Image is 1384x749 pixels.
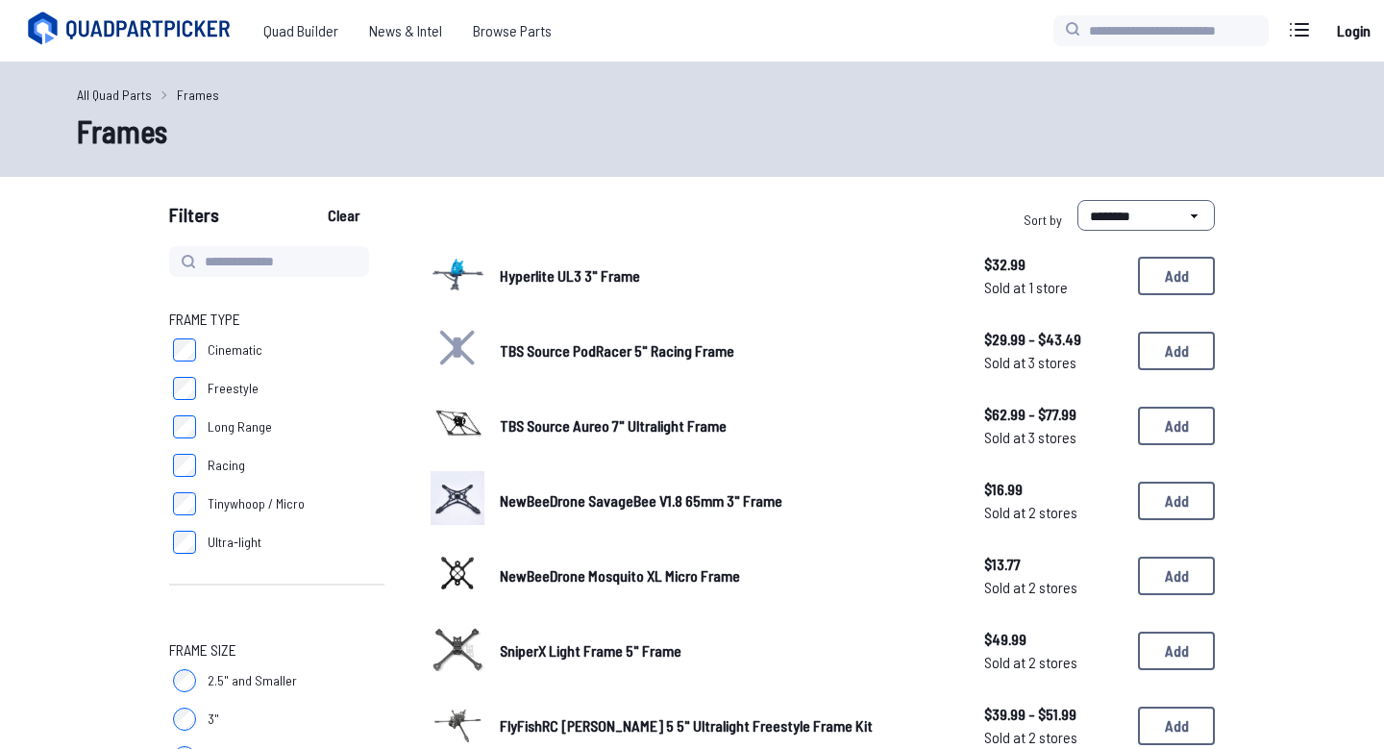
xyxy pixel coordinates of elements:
span: Freestyle [208,379,259,398]
h1: Frames [77,108,1307,154]
span: TBS Source PodRacer 5" Racing Frame [500,341,734,360]
button: Add [1138,407,1215,445]
a: image [431,621,484,681]
img: image [431,471,484,525]
select: Sort by [1077,200,1215,231]
span: Frame Type [169,308,240,331]
span: Frame Size [169,638,236,662]
input: 3" [173,708,196,731]
a: NewBeeDrone SavageBee V1.8 65mm 3" Frame [500,489,953,512]
span: SniperX Light Frame 5" Frame [500,641,681,660]
img: image [431,621,484,675]
span: Long Range [208,417,272,437]
a: News & Intel [354,12,457,50]
a: image [431,471,484,531]
button: Clear [311,200,376,231]
img: image [431,246,484,300]
span: Filters [169,200,219,238]
input: Freestyle [173,377,196,400]
a: FlyFishRC [PERSON_NAME] 5 5" Ultralight Freestyle Frame Kit [500,714,953,737]
button: Add [1138,257,1215,295]
a: TBS Source Aureo 7" Ultralight Frame [500,414,953,437]
span: TBS Source Aureo 7" Ultralight Frame [500,416,727,435]
input: Racing [173,454,196,477]
span: $39.99 - $51.99 [984,703,1123,726]
a: Quad Builder [248,12,354,50]
span: Sold at 2 stores [984,651,1123,674]
input: Cinematic [173,338,196,362]
button: Add [1138,482,1215,520]
button: Add [1138,332,1215,370]
span: Sold at 1 store [984,276,1123,299]
span: Hyperlite UL3 3" Frame [500,266,640,285]
input: Long Range [173,415,196,438]
a: NewBeeDrone Mosquito XL Micro Frame [500,564,953,587]
input: Tinywhoop / Micro [173,492,196,515]
img: image [431,396,484,450]
span: Sold at 3 stores [984,351,1123,374]
input: 2.5" and Smaller [173,669,196,692]
span: NewBeeDrone Mosquito XL Micro Frame [500,566,740,585]
span: Sort by [1024,212,1062,228]
span: 3" [208,710,219,729]
span: NewBeeDrone SavageBee V1.8 65mm 3" Frame [500,491,782,510]
input: Ultra-light [173,531,196,554]
span: $62.99 - $77.99 [984,403,1123,426]
span: Sold at 3 stores [984,426,1123,449]
a: Frames [177,85,219,105]
a: TBS Source PodRacer 5" Racing Frame [500,339,953,362]
span: Tinywhoop / Micro [208,494,305,513]
a: All Quad Parts [77,85,152,105]
a: image [431,396,484,456]
span: $29.99 - $43.49 [984,328,1123,351]
span: $16.99 [984,478,1123,501]
span: Ultra-light [208,533,261,552]
span: Sold at 2 stores [984,576,1123,599]
a: image [431,546,484,606]
span: FlyFishRC [PERSON_NAME] 5 5" Ultralight Freestyle Frame Kit [500,716,873,735]
span: Sold at 2 stores [984,501,1123,524]
span: $13.77 [984,553,1123,576]
img: image [431,546,484,600]
a: Hyperlite UL3 3" Frame [500,264,953,287]
a: Login [1330,12,1376,50]
button: Add [1138,557,1215,595]
span: Sold at 2 stores [984,726,1123,749]
span: 2.5" and Smaller [208,671,297,690]
a: SniperX Light Frame 5" Frame [500,639,953,662]
a: image [431,246,484,306]
span: $49.99 [984,628,1123,651]
button: Add [1138,632,1215,670]
span: Cinematic [208,340,262,360]
span: $32.99 [984,253,1123,276]
button: Add [1138,707,1215,745]
span: Racing [208,456,245,475]
a: Browse Parts [457,12,567,50]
